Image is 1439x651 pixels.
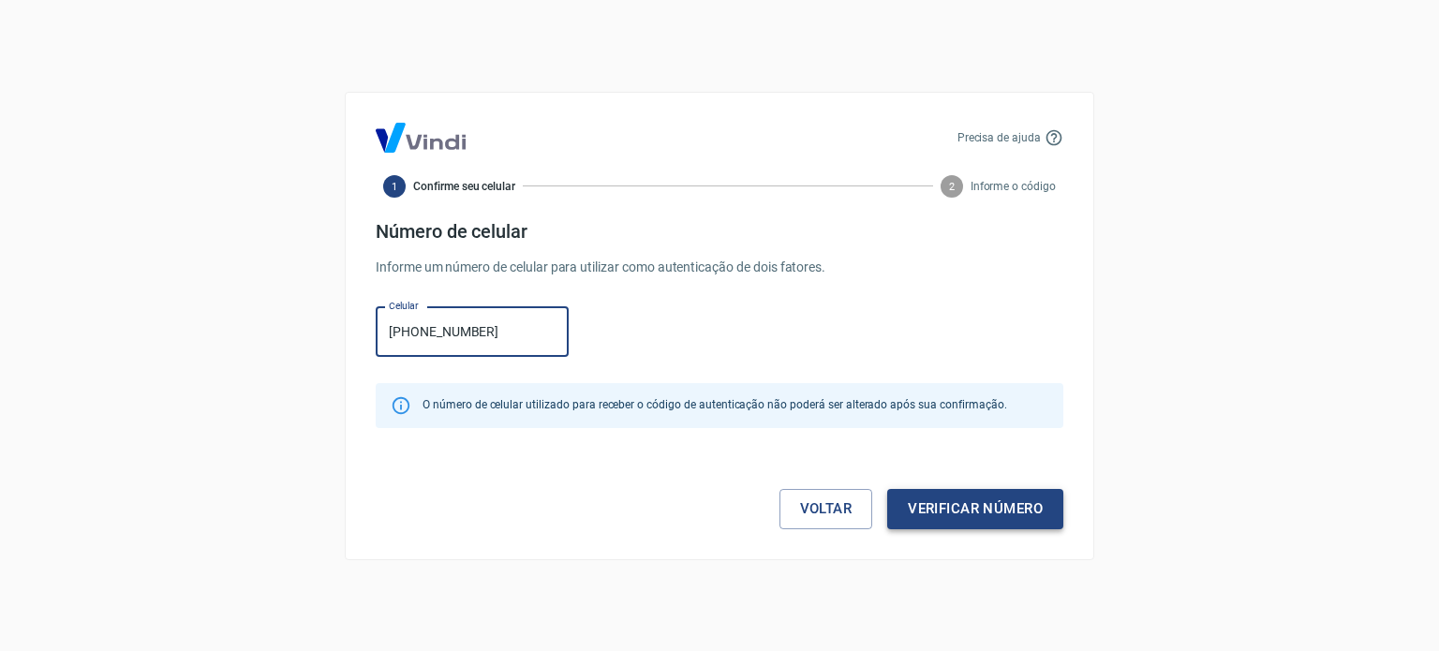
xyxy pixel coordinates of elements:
p: Precisa de ajuda [957,129,1041,146]
label: Celular [389,299,419,313]
img: Logo Vind [376,123,466,153]
button: Verificar número [887,489,1063,528]
div: O número de celular utilizado para receber o código de autenticação não poderá ser alterado após ... [423,389,1006,422]
text: 2 [949,180,955,192]
span: Confirme seu celular [413,178,515,195]
p: Informe um número de celular para utilizar como autenticação de dois fatores. [376,258,1063,277]
text: 1 [392,180,397,192]
h4: Número de celular [376,220,1063,243]
a: Voltar [779,489,873,528]
span: Informe o código [971,178,1056,195]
